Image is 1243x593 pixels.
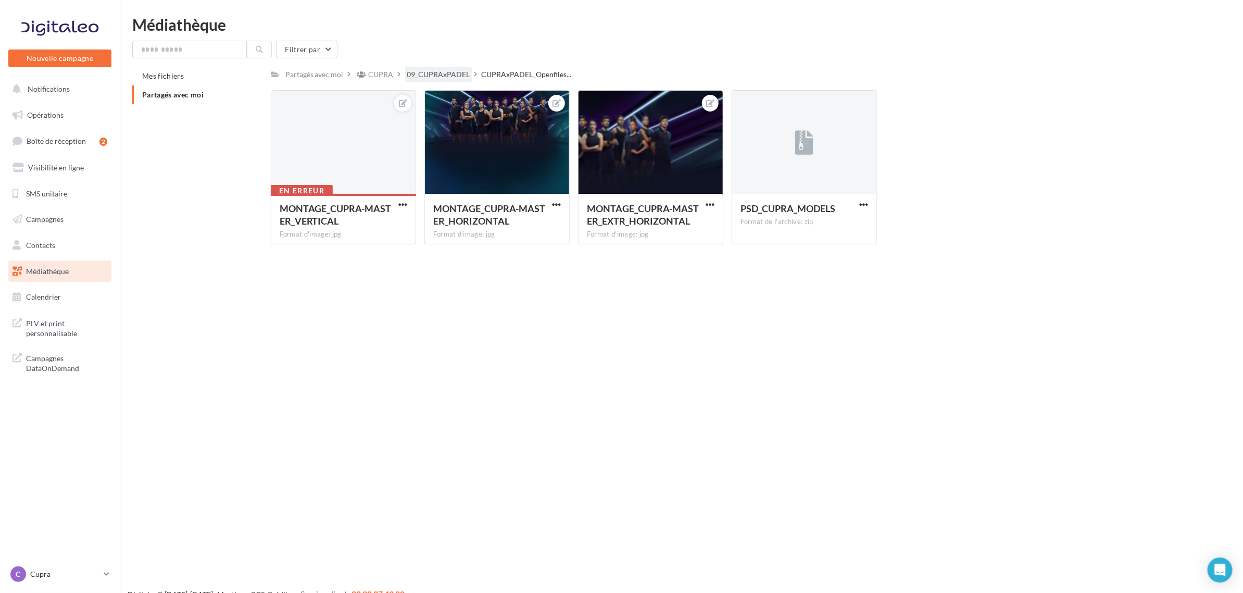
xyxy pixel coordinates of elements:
p: Cupra [30,569,99,579]
div: Format d'image: jpg [280,230,407,239]
div: 2 [99,138,107,146]
span: CUPRAxPADEL_Openfiles... [482,69,572,80]
a: Visibilité en ligne [6,157,114,179]
a: Médiathèque [6,261,114,282]
div: Open Intercom Messenger [1208,558,1233,583]
div: Format d'image: jpg [433,230,561,239]
button: Notifications [6,78,109,100]
div: 09_CUPRAxPADEL [407,69,470,80]
span: Notifications [28,84,70,93]
span: MONTAGE_CUPRA-MASTER_HORIZONTAL [433,203,545,227]
span: Calendrier [26,292,61,301]
a: Calendrier [6,286,114,308]
span: Campagnes DataOnDemand [26,351,107,374]
span: Visibilité en ligne [28,163,84,172]
a: SMS unitaire [6,183,114,205]
span: Boîte de réception [27,137,86,145]
button: Filtrer par [276,41,337,58]
span: MONTAGE_CUPRA-MASTER_EXTR_HORIZONTAL [587,203,699,227]
div: Médiathèque [132,17,1231,32]
span: Opérations [27,110,64,119]
a: Campagnes DataOnDemand [6,347,114,378]
div: Format d'image: jpg [587,230,714,239]
div: CUPRA [369,69,394,80]
span: Médiathèque [26,267,69,276]
span: SMS unitaire [26,189,67,197]
a: Boîte de réception2 [6,130,114,152]
a: Campagnes [6,208,114,230]
div: Format de l'archive: zip [740,217,868,227]
div: En erreur [271,185,333,196]
span: PLV et print personnalisable [26,316,107,339]
span: Campagnes [26,215,64,224]
a: Opérations [6,104,114,126]
span: Contacts [26,241,55,250]
div: Partagés avec moi [285,69,344,80]
a: C Cupra [8,564,111,584]
a: Contacts [6,234,114,256]
span: PSD_CUPRA_MODELS [740,203,835,214]
span: Mes fichiers [142,71,184,80]
span: Partagés avec moi [142,90,204,99]
a: PLV et print personnalisable [6,312,114,343]
span: C [16,569,21,579]
button: Nouvelle campagne [8,50,111,67]
span: MONTAGE_CUPRA-MASTER_VERTICAL [280,203,392,227]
